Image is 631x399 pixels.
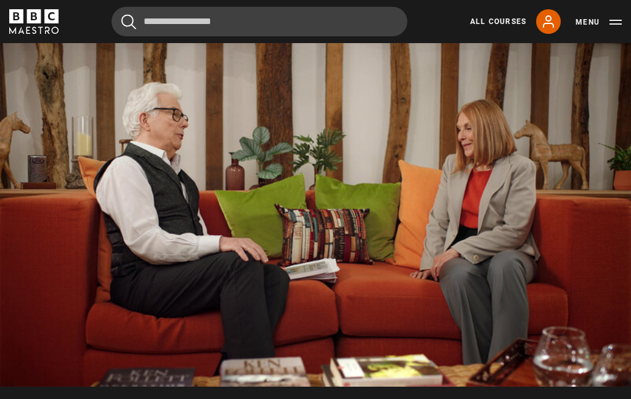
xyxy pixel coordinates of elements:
svg: BBC Maestro [9,9,59,34]
button: Submit the search query [121,14,136,30]
button: Toggle navigation [576,16,622,28]
a: All Courses [470,16,526,27]
input: Search [112,7,407,36]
